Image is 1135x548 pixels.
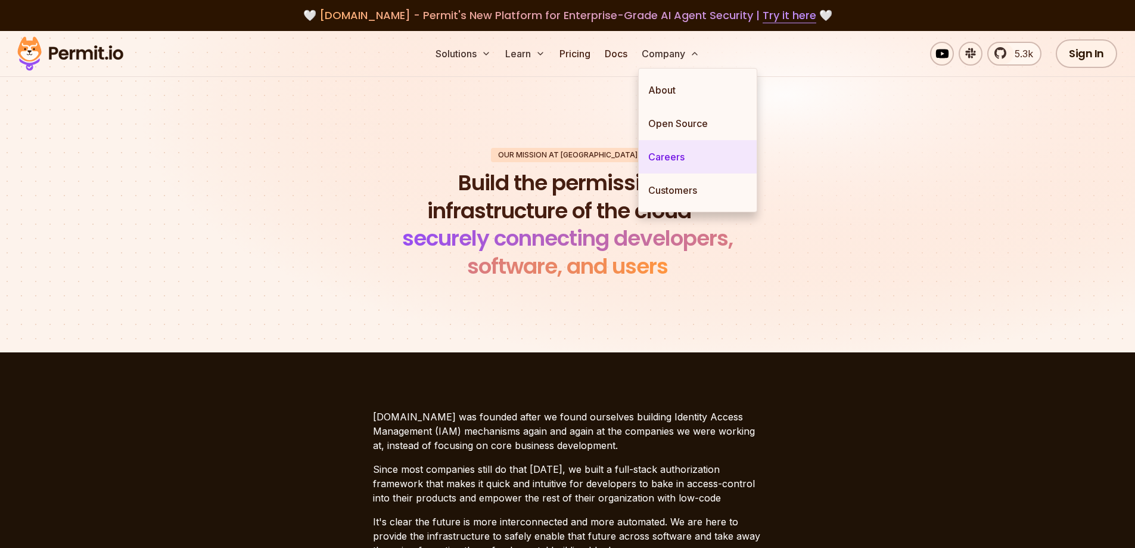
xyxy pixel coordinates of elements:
[637,42,704,66] button: Company
[1007,47,1033,61] span: 5.3k
[639,140,757,174] a: Careers
[319,8,816,23] span: [DOMAIN_NAME] - Permit's New Platform for Enterprise-Grade AI Agent Security |
[373,410,763,453] p: [DOMAIN_NAME] was founded after we found ourselves building Identity Access Management (IAM) mech...
[500,42,550,66] button: Learn
[386,169,750,281] h1: Build the permissions infrastructure of the cloud -
[402,223,733,281] span: securely connecting developers, software, and users
[29,7,1106,24] div: 🤍 🤍
[639,174,757,207] a: Customers
[555,42,595,66] a: Pricing
[763,8,816,23] a: Try it here
[431,42,496,66] button: Solutions
[1056,39,1117,68] a: Sign In
[600,42,632,66] a: Docs
[12,33,129,74] img: Permit logo
[491,148,645,162] div: Our mission at [GEOGRAPHIC_DATA]
[987,42,1041,66] a: 5.3k
[373,462,763,505] p: Since most companies still do that [DATE], we built a full-stack authorization framework that mak...
[639,73,757,107] a: About
[639,107,757,140] a: Open Source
